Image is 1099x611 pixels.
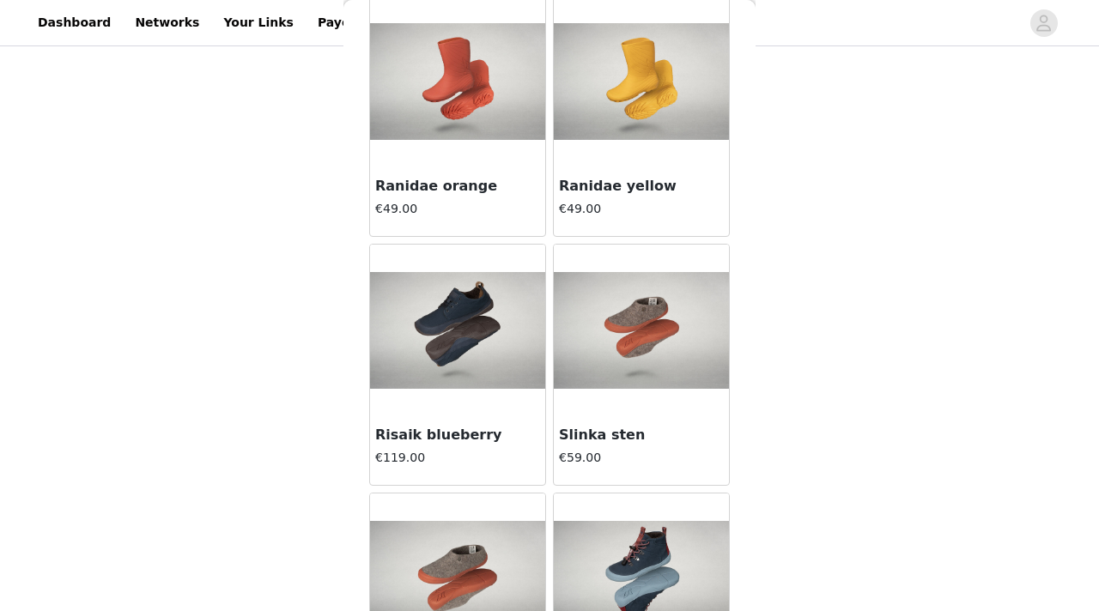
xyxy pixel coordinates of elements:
img: Risaik blueberry [370,272,545,389]
h3: Risaik blueberry [375,425,540,445]
h3: Ranidae yellow [559,176,724,197]
img: Ranidae orange [370,23,545,140]
h4: €49.00 [559,200,724,218]
h4: €49.00 [375,200,540,218]
h3: Ranidae orange [375,176,540,197]
h3: Slinka sten [559,425,724,445]
a: Payouts [307,3,382,42]
h4: €119.00 [375,449,540,467]
img: Ranidae yellow [554,23,729,140]
a: Dashboard [27,3,121,42]
a: Your Links [213,3,304,42]
div: avatar [1035,9,1052,37]
h4: €59.00 [559,449,724,467]
img: Slinka sten [554,272,729,389]
a: Networks [124,3,209,42]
